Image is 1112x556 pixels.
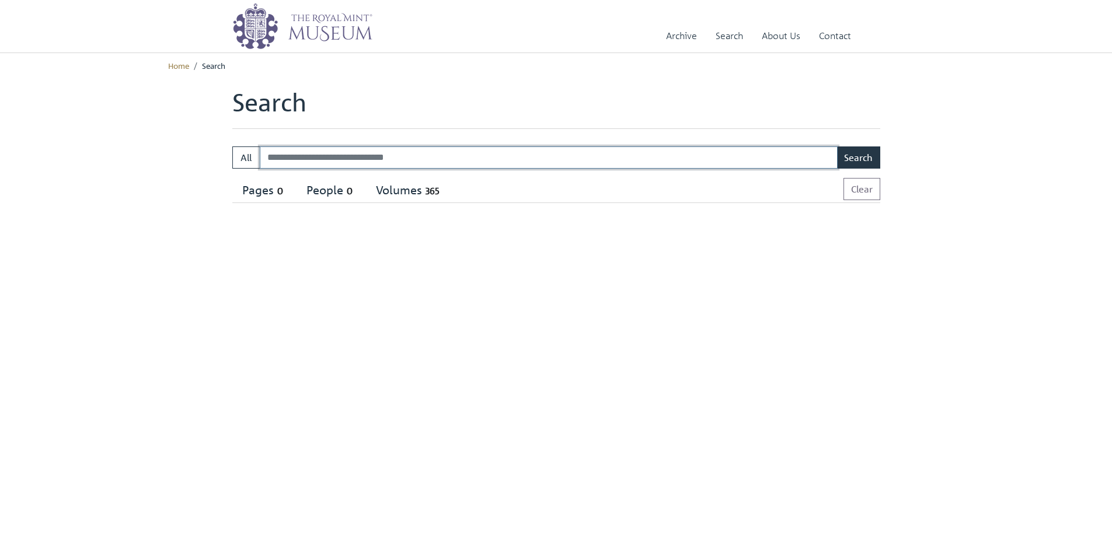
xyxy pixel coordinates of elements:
div: People [306,183,356,198]
a: Contact [819,19,851,53]
button: Clear [843,178,880,200]
div: Volumes [376,183,442,198]
span: 0 [343,184,356,198]
span: 365 [422,184,442,198]
span: Search [202,60,225,71]
a: Home [168,60,189,71]
button: Search [836,146,880,169]
span: 0 [274,184,287,198]
a: Search [716,19,743,53]
a: About Us [762,19,800,53]
a: Archive [666,19,697,53]
div: Pages [242,183,287,198]
button: All [232,146,260,169]
img: logo_wide.png [232,3,372,50]
input: Enter one or more search terms... [260,146,838,169]
h1: Search [232,88,880,128]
